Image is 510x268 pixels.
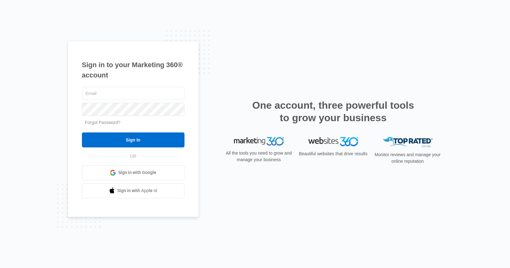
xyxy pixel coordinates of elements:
[82,165,184,180] a: Sign in with Google
[82,60,184,80] h1: Sign in to your Marketing 360® account
[298,151,368,157] p: Beautiful websites that drive results
[118,169,156,176] span: Sign in with Google
[234,137,284,146] img: Marketing 360
[82,87,184,100] input: Email
[224,150,294,163] p: All the tools you need to grow and manage your business
[82,183,184,198] a: Sign in with Apple Id
[383,137,433,147] img: Top Rated Local
[82,132,184,147] input: Sign In
[250,99,416,124] h2: One account, three powerful tools to grow your business
[85,120,121,125] a: Forgot Password?
[308,137,358,146] img: Websites 360
[125,153,141,160] span: OR
[373,151,443,165] p: Monitor reviews and manage your online reputation
[117,187,157,194] span: Sign in with Apple Id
